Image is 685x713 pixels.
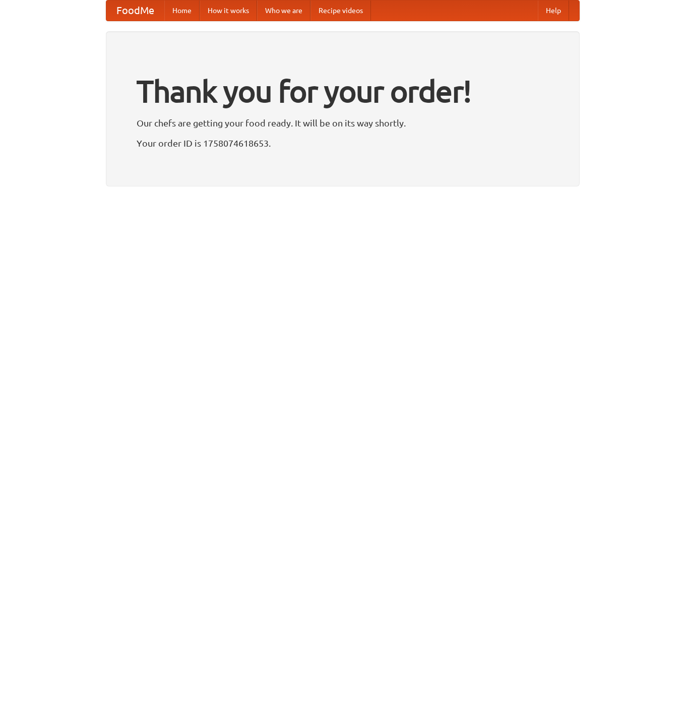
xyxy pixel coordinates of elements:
h1: Thank you for your order! [137,67,549,115]
a: Recipe videos [310,1,371,21]
p: Our chefs are getting your food ready. It will be on its way shortly. [137,115,549,131]
a: Home [164,1,200,21]
a: Who we are [257,1,310,21]
a: How it works [200,1,257,21]
p: Your order ID is 1758074618653. [137,136,549,151]
a: FoodMe [106,1,164,21]
a: Help [538,1,569,21]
